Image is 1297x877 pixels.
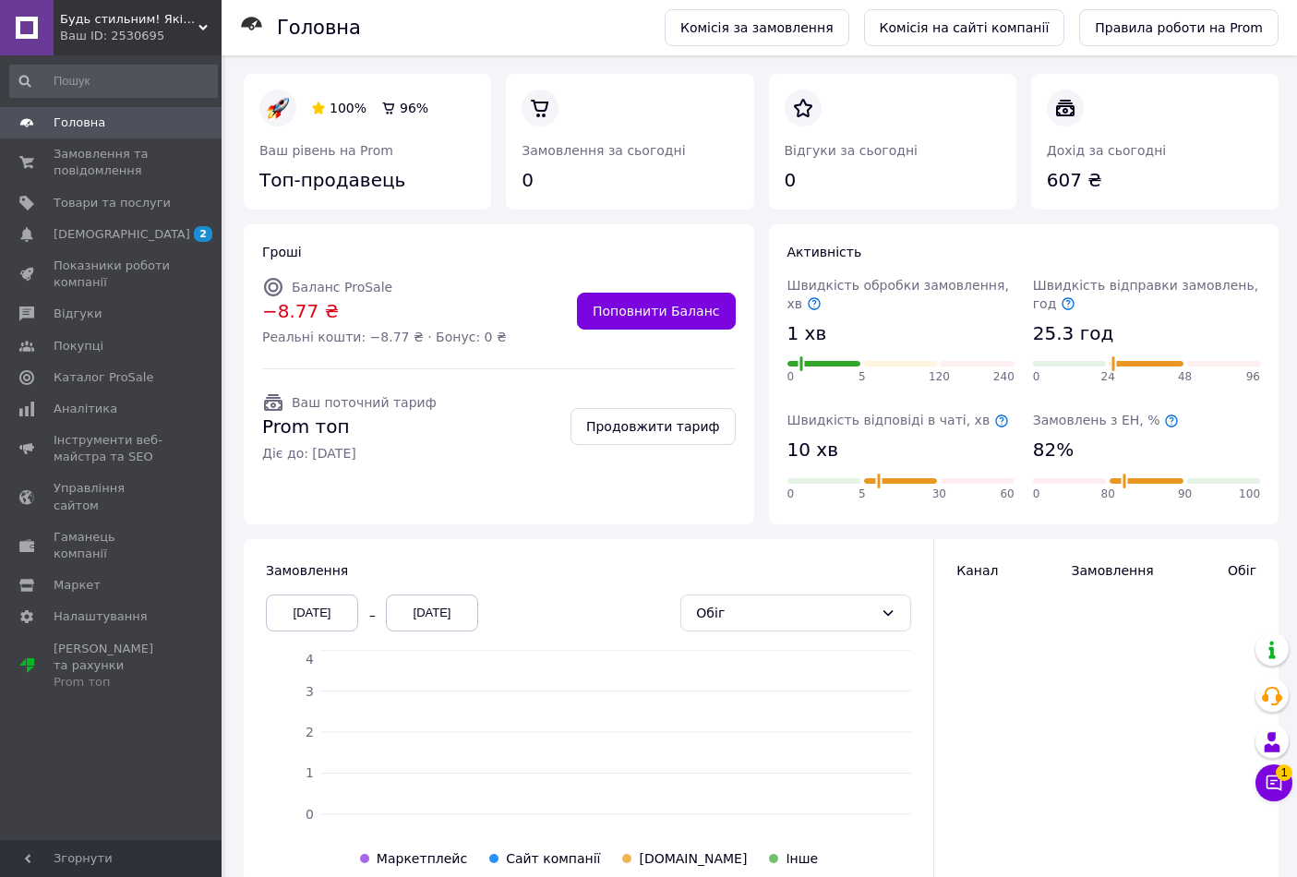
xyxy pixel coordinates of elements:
div: [DATE] [386,595,478,631]
div: Ваш ID: 2530695 [60,28,222,44]
span: 5 [859,369,866,385]
span: 0 [1033,369,1040,385]
tspan: 2 [306,725,314,739]
span: Будь стильним! Якісні речі за доступними цінами! [60,11,198,28]
span: Гаманець компанії [54,529,171,562]
tspan: 0 [306,807,314,822]
a: Продовжити тариф [570,408,736,445]
a: Комісія на сайті компанії [864,9,1065,46]
span: 0 [787,369,795,385]
span: Гроші [262,245,302,259]
span: 1 хв [787,320,827,347]
span: Покупці [54,338,103,354]
span: 90 [1178,487,1192,502]
span: Замовлення та повідомлення [54,146,171,179]
tspan: 3 [306,683,314,698]
span: 82% [1033,437,1074,463]
span: 96 [1246,369,1260,385]
span: Каталог ProSale [54,369,153,386]
span: Замовлення [1072,561,1149,580]
span: Маркет [54,577,101,594]
span: Замовлення [266,563,348,578]
span: Товари та послуги [54,195,171,211]
span: 60 [1000,487,1014,502]
span: 80 [1101,487,1115,502]
span: 240 [993,369,1015,385]
span: 100% [330,101,366,115]
span: Головна [54,114,105,131]
span: Активність [787,245,862,259]
span: 30 [932,487,946,502]
span: 2 [194,226,212,242]
span: Маркетплейс [377,851,467,866]
span: Замовлень з ЕН, % [1033,413,1179,427]
button: Чат з покупцем1 [1255,764,1292,801]
h1: Головна [277,17,361,39]
span: 0 [1033,487,1040,502]
span: Ваш поточний тариф [292,395,437,410]
span: Обіг [1186,561,1256,580]
span: Відгуки [54,306,102,322]
span: 100 [1239,487,1260,502]
span: 96% [400,101,428,115]
div: Prom топ [54,674,171,691]
tspan: 1 [306,765,314,780]
span: Баланс ProSale [292,280,392,294]
tspan: 4 [306,652,314,667]
div: [DATE] [266,595,358,631]
span: 120 [929,369,950,385]
span: Сайт компанії [506,851,600,866]
a: Комісія за замовлення [665,9,849,46]
a: Правила роботи на Prom [1079,9,1279,46]
span: [DOMAIN_NAME] [639,851,747,866]
span: Prom топ [262,414,437,440]
span: 1 [1276,764,1292,781]
span: Швидкість відправки замовлень, год [1033,278,1258,311]
span: Налаштування [54,608,148,625]
span: 0 [787,487,795,502]
span: Показники роботи компанії [54,258,171,291]
span: Інше [786,851,818,866]
input: Пошук [9,65,218,98]
span: [DEMOGRAPHIC_DATA] [54,226,190,243]
span: 24 [1101,369,1115,385]
span: [PERSON_NAME] та рахунки [54,641,171,691]
span: Інструменти веб-майстра та SEO [54,432,171,465]
span: 48 [1178,369,1192,385]
span: Управління сайтом [54,480,171,513]
span: 25.3 год [1033,320,1113,347]
a: Поповнити Баланс [577,293,736,330]
span: −8.77 ₴ [262,298,507,325]
span: Аналітика [54,401,117,417]
div: Обіг [696,603,873,623]
span: 10 хв [787,437,838,463]
span: Швидкість обробки замовлення, хв [787,278,1009,311]
span: Реальні кошти: −8.77 ₴ · Бонус: 0 ₴ [262,328,507,346]
span: Діє до: [DATE] [262,444,437,463]
span: 5 [859,487,866,502]
span: Канал [956,563,998,578]
span: Швидкість відповіді в чаті, хв [787,413,1009,427]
